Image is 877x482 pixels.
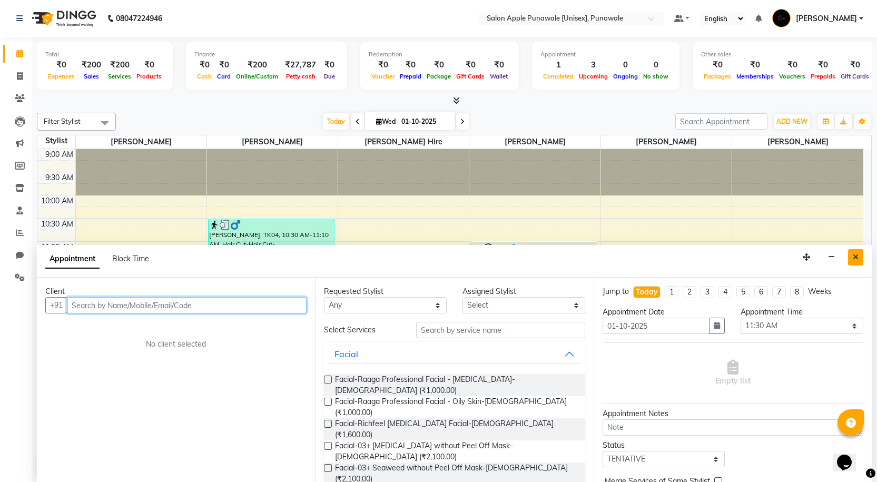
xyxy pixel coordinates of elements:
span: Facial-Raaga Professional Facial - Oily Skin-[DEMOGRAPHIC_DATA] (₹1,000.00) [335,396,576,418]
span: Voucher [369,73,397,80]
span: [PERSON_NAME] [796,13,857,24]
div: ₹0 [424,59,454,71]
div: ₹200 [77,59,105,71]
li: 1 [665,286,678,298]
span: Facial-Richfeel [MEDICAL_DATA] Facial-[DEMOGRAPHIC_DATA] (₹1,600.00) [335,418,576,440]
span: Block Time [112,254,149,263]
div: ₹0 [808,59,838,71]
div: ₹0 [701,59,734,71]
span: Prepaids [808,73,838,80]
div: Appointment Date [603,307,725,318]
div: 0 [640,59,671,71]
li: 4 [718,286,732,298]
div: ₹0 [838,59,872,71]
input: Search by service name [416,322,585,338]
div: Facial [334,348,358,360]
span: [PERSON_NAME] Hire [338,135,469,149]
div: ₹0 [776,59,808,71]
div: Appointment Notes [603,408,863,419]
span: Empty list [715,360,751,387]
span: Ongoing [610,73,640,80]
div: Other sales [701,50,872,59]
span: No show [640,73,671,80]
div: ₹0 [454,59,487,71]
input: Search by Name/Mobile/Email/Code [67,297,307,313]
div: ₹200 [233,59,281,71]
div: 10:00 AM [39,195,75,206]
span: Filter Stylist [44,117,81,125]
button: +91 [45,297,67,313]
li: 7 [772,286,786,298]
span: Package [424,73,454,80]
div: 9:00 AM [43,149,75,160]
li: 3 [701,286,714,298]
img: Kamlesh Nikam [772,9,791,27]
div: Today [636,287,658,298]
div: 11:00 AM [39,242,75,253]
div: ₹0 [369,59,397,71]
li: 6 [754,286,768,298]
div: Redemption [369,50,510,59]
span: Card [214,73,233,80]
span: Expenses [45,73,77,80]
div: ₹0 [734,59,776,71]
span: ADD NEW [776,117,807,125]
span: Packages [701,73,734,80]
span: Gift Cards [838,73,872,80]
div: No client selected [71,339,281,350]
span: Gift Cards [454,73,487,80]
span: Sales [81,73,102,80]
span: [PERSON_NAME] [207,135,338,149]
div: Stylist [37,135,75,146]
div: ₹27,787 [281,59,320,71]
span: Today [323,113,349,130]
span: Petty cash [283,73,318,80]
span: Prepaid [397,73,424,80]
span: Appointment [45,250,100,269]
div: Status [603,440,725,451]
div: ₹0 [134,59,164,71]
div: Select Services [316,324,408,336]
div: 10:30 AM [39,219,75,230]
button: Close [848,249,863,265]
span: Cash [194,73,214,80]
div: Requested Stylist [324,286,447,297]
div: 1 [540,59,576,71]
div: ₹0 [320,59,339,71]
div: ₹0 [45,59,77,71]
div: Total [45,50,164,59]
div: Jump to [603,286,629,297]
span: Due [321,73,338,80]
b: 08047224946 [116,4,162,33]
span: Facial-Raaga Professional Facial - [MEDICAL_DATA]-[DEMOGRAPHIC_DATA] (₹1,000.00) [335,374,576,396]
span: [PERSON_NAME] [469,135,600,149]
span: Completed [540,73,576,80]
span: Wed [373,117,398,125]
button: Facial [328,345,580,363]
div: [PERSON_NAME], TK04, 10:30 AM-11:10 AM, Hair Cut-Hair Cut-[DEMOGRAPHIC_DATA] (₹200) [209,219,334,248]
span: Services [105,73,134,80]
iframe: chat widget [833,440,866,471]
div: 9:30 AM [43,172,75,183]
span: Upcoming [576,73,610,80]
div: ₹200 [105,59,134,71]
input: Search Appointment [675,113,767,130]
li: 5 [736,286,750,298]
span: Vouchers [776,73,808,80]
span: [PERSON_NAME] [76,135,206,149]
div: 0 [610,59,640,71]
img: logo [27,4,99,33]
div: ₹0 [194,59,214,71]
button: ADD NEW [774,114,810,129]
li: 8 [790,286,804,298]
div: Appointment [540,50,671,59]
div: [PERSON_NAME], TK02, 11:00 AM-12:15 PM, Facial-03+ [MEDICAL_DATA] with Peel Off Mask-[DEMOGRAPHIC... [471,242,596,299]
li: 2 [683,286,696,298]
input: 2025-10-01 [398,114,451,130]
div: Weeks [808,286,832,297]
span: [PERSON_NAME] [732,135,863,149]
input: yyyy-mm-dd [603,318,710,334]
span: [PERSON_NAME] [601,135,732,149]
span: Online/Custom [233,73,281,80]
div: Finance [194,50,339,59]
